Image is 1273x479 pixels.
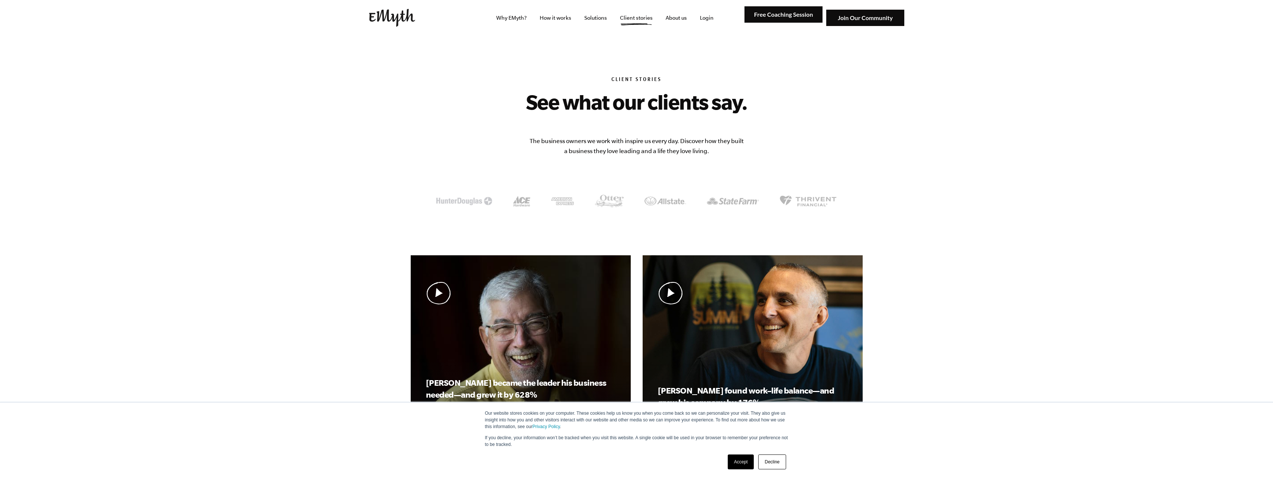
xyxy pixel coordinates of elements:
[644,197,686,205] img: Client
[780,195,837,207] img: Client
[485,410,788,430] p: Our website stores cookies on your computer. These cookies help us know you when you come back so...
[595,195,624,207] img: Client
[658,385,847,408] h3: [PERSON_NAME] found work–life balance—and grew his company by 176%
[485,434,788,448] p: If you decline, your information won’t be tracked when you visit this website. A single cookie wi...
[426,282,452,304] img: Play Video
[658,282,684,304] img: Play Video
[369,9,415,27] img: EMyth
[411,77,863,84] h6: Client Stories
[513,196,530,207] img: Client
[758,454,786,469] a: Decline
[551,197,574,205] img: Client
[411,255,631,434] a: Play Video Play Video [PERSON_NAME] became the leader his business needed—and grew it by 628% [PE...
[744,6,823,23] img: Free Coaching Session
[728,454,754,469] a: Accept
[826,10,904,26] img: Join Our Community
[707,198,759,205] img: Client
[643,255,863,434] a: Play Video Play Video [PERSON_NAME] found work–life balance—and grew his company by 176% Don Kick...
[426,377,615,401] h3: [PERSON_NAME] became the leader his business needed—and grew it by 628%
[533,424,560,429] a: Privacy Policy
[436,197,492,205] img: Client
[529,136,744,156] p: The business owners we work with inspire us every day. Discover how they built a business they lo...
[478,90,795,114] h2: See what our clients say.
